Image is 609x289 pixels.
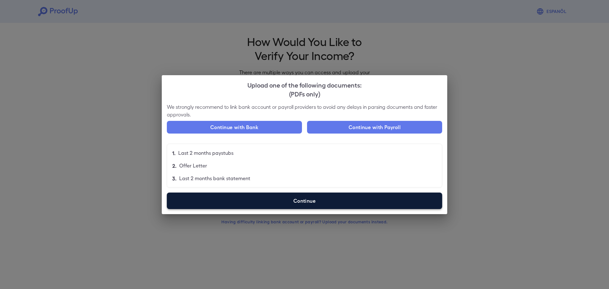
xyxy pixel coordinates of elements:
button: Continue with Payroll [307,121,442,134]
button: Continue with Bank [167,121,302,134]
p: 3. [172,174,177,182]
h2: Upload one of the following documents: [162,75,447,103]
p: 1. [172,149,176,157]
p: Last 2 months bank statement [179,174,250,182]
label: Continue [167,193,442,209]
p: 2. [172,162,177,169]
p: Last 2 months paystubs [178,149,233,157]
div: (PDFs only) [167,89,442,98]
p: We strongly recommend to link bank account or payroll providers to avoid any delays in parsing do... [167,103,442,118]
p: Offer Letter [179,162,207,169]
